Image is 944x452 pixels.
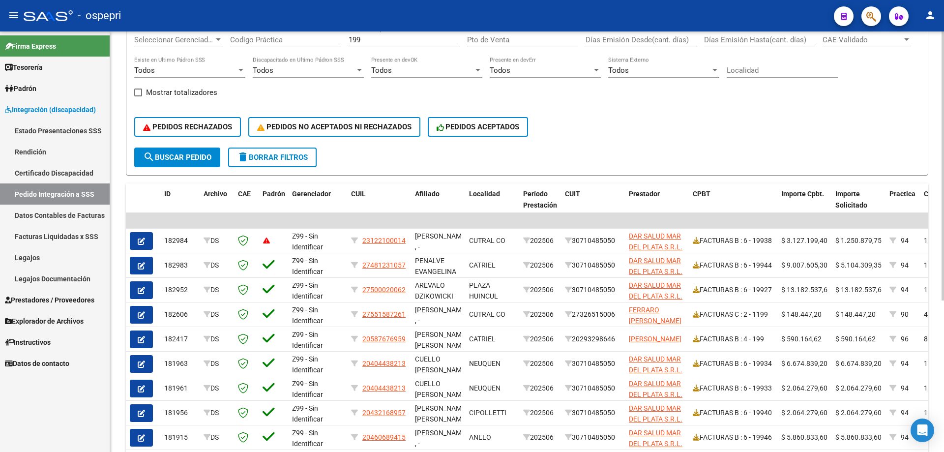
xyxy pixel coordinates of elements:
[415,380,468,410] span: CUELLO [PERSON_NAME] , -
[924,9,936,21] mat-icon: person
[781,237,827,244] span: $ 3.127.199,40
[351,190,366,198] span: CUIL
[469,360,501,367] span: NEUQUEN
[565,235,621,246] div: 30710485050
[469,433,491,441] span: ANELO
[437,122,520,131] span: PEDIDOS ACEPTADOS
[415,429,468,448] span: [PERSON_NAME] , -
[362,433,406,441] span: 20460689415
[835,261,882,269] span: $ 5.104.309,35
[565,358,621,369] div: 30710485050
[415,190,440,198] span: Afiliado
[204,358,230,369] div: DS
[565,284,621,296] div: 30710485050
[415,281,469,323] span: AREVALO DZIKOWICKI [PERSON_NAME], -
[204,407,230,419] div: DS
[134,148,220,167] button: Buscar Pedido
[415,404,469,435] span: [PERSON_NAME], [PERSON_NAME] , -
[781,433,827,441] span: $ 5.860.833,60
[143,153,211,162] span: Buscar Pedido
[253,66,273,75] span: Todos
[693,190,710,198] span: CPBT
[565,260,621,271] div: 30710485050
[362,335,406,343] span: 20587676959
[204,432,230,443] div: DS
[693,407,773,419] div: FACTURAS B : 6 - 19940
[465,183,519,227] datatable-header-cell: Localidad
[292,404,323,423] span: Z99 - Sin Identificar
[781,409,827,417] span: $ 2.064.279,60
[362,360,406,367] span: 20404438213
[469,310,505,318] span: CUTRAL CO
[781,335,822,343] span: $ 590.164,62
[164,432,196,443] div: 181915
[565,333,621,345] div: 20293298646
[777,183,831,227] datatable-header-cell: Importe Cpbt.
[362,310,406,318] span: 27551587261
[885,183,920,227] datatable-header-cell: Practica
[835,335,876,343] span: $ 590.164,62
[889,190,915,198] span: Practica
[901,384,909,392] span: 94
[835,310,876,318] span: $ 148.447,20
[629,335,681,343] span: [PERSON_NAME]
[204,284,230,296] div: DS
[693,235,773,246] div: FACTURAS B : 6 - 19938
[5,41,56,52] span: Firma Express
[924,261,928,269] span: 1
[5,295,94,305] span: Prestadores / Proveedores
[292,232,323,251] span: Z99 - Sin Identificar
[924,409,928,417] span: 1
[164,309,196,320] div: 182606
[5,358,69,369] span: Datos de contacto
[523,407,557,419] div: 202506
[835,409,882,417] span: $ 2.064.279,60
[835,237,882,244] span: $ 1.250.879,75
[292,331,323,350] span: Z99 - Sin Identificar
[693,383,773,394] div: FACTURAS B : 6 - 19933
[835,433,882,441] span: $ 5.860.833,60
[248,117,420,137] button: PEDIDOS NO ACEPTADOS NI RECHAZADOS
[629,257,682,276] span: DAR SALUD MAR DEL PLATA S.R.L.
[362,261,406,269] span: 27481231057
[901,237,909,244] span: 94
[134,117,241,137] button: PEDIDOS RECHAZADOS
[469,261,496,269] span: CATRIEL
[5,337,51,348] span: Instructivos
[259,183,288,227] datatable-header-cell: Padrón
[469,281,498,301] span: PLAZA HUINCUL
[693,432,773,443] div: FACTURAS B : 6 - 19946
[523,333,557,345] div: 202506
[164,190,171,198] span: ID
[415,257,456,287] span: PENALVE EVANGELINA EMILIA , -
[629,355,682,374] span: DAR SALUD MAR DEL PLATA S.R.L.
[263,190,285,198] span: Padrón
[257,122,412,131] span: PEDIDOS NO ACEPTADOS NI RECHAZADOS
[415,306,468,325] span: [PERSON_NAME] , -
[781,360,827,367] span: $ 6.674.839,20
[204,235,230,246] div: DS
[292,380,323,399] span: Z99 - Sin Identificar
[362,409,406,417] span: 20432168957
[693,309,773,320] div: FACTURAS C : 2 - 1199
[693,260,773,271] div: FACTURAS B : 6 - 19944
[693,358,773,369] div: FACTURAS B : 6 - 19934
[924,384,928,392] span: 1
[292,281,323,301] span: Z99 - Sin Identificar
[831,183,885,227] datatable-header-cell: Importe Solicitado
[164,407,196,419] div: 181956
[146,87,217,98] span: Mostrar totalizadores
[693,333,773,345] div: FACTURAS B : 4 - 199
[519,183,561,227] datatable-header-cell: Período Prestación
[523,358,557,369] div: 202506
[469,190,500,198] span: Localidad
[924,310,928,318] span: 4
[469,237,505,244] span: CUTRAL CO
[469,384,501,392] span: NEUQUEN
[901,409,909,417] span: 94
[565,407,621,419] div: 30710485050
[415,355,468,386] span: CUELLO [PERSON_NAME] , -
[5,316,84,327] span: Explorador de Archivos
[8,9,20,21] mat-icon: menu
[523,260,557,271] div: 202506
